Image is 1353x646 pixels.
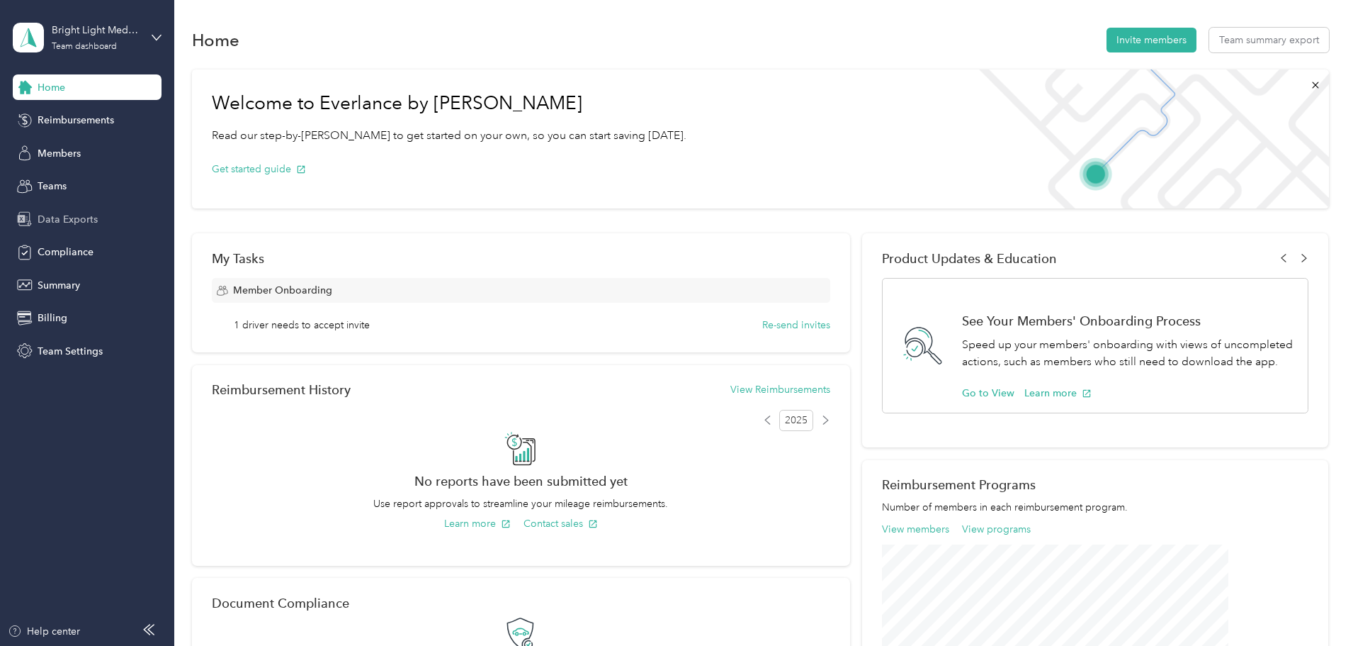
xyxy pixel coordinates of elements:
[212,127,686,145] p: Read our step-by-[PERSON_NAME] to get started on your own, so you can start saving [DATE].
[1209,28,1329,52] button: Team summary export
[212,474,830,489] h2: No reports have been submitted yet
[882,500,1308,515] p: Number of members in each reimbursement program.
[52,43,117,51] div: Team dashboard
[38,344,103,359] span: Team Settings
[962,313,1293,328] h1: See Your Members' Onboarding Process
[965,69,1328,208] img: Welcome to everlance
[882,251,1057,266] span: Product Updates & Education
[38,278,80,293] span: Summary
[962,522,1031,537] button: View programs
[38,311,67,325] span: Billing
[882,477,1308,492] h2: Reimbursement Programs
[762,318,830,333] button: Re-send invites
[212,162,306,177] button: Get started guide
[962,336,1293,371] p: Speed up your members' onboarding with views of uncompleted actions, such as members who still ne...
[38,146,81,161] span: Members
[38,80,65,95] span: Home
[212,251,830,266] div: My Tasks
[1024,386,1092,401] button: Learn more
[212,382,351,397] h2: Reimbursement History
[779,410,813,431] span: 2025
[192,33,239,48] h1: Home
[234,318,370,333] span: 1 driver needs to accept invite
[444,516,511,531] button: Learn more
[730,382,830,397] button: View Reimbursements
[8,624,80,639] button: Help center
[52,23,140,38] div: Bright Light Medical Imaging
[38,179,67,194] span: Teams
[233,283,332,298] span: Member Onboarding
[212,496,830,511] p: Use report approvals to streamline your mileage reimbursements.
[1106,28,1196,52] button: Invite members
[882,522,949,537] button: View members
[523,516,598,531] button: Contact sales
[212,596,349,611] h2: Document Compliance
[212,92,686,115] h1: Welcome to Everlance by [PERSON_NAME]
[1274,567,1353,646] iframe: Everlance-gr Chat Button Frame
[38,245,94,260] span: Compliance
[38,212,98,227] span: Data Exports
[38,113,114,128] span: Reimbursements
[962,386,1014,401] button: Go to View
